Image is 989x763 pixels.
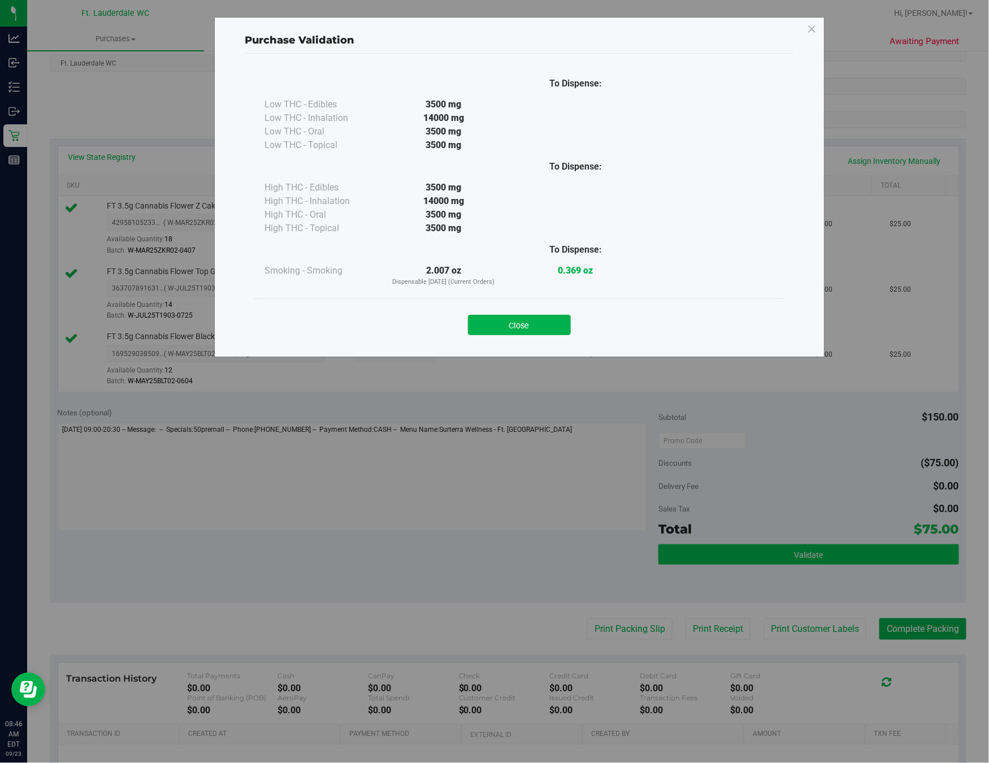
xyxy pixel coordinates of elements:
div: Smoking - Smoking [265,264,378,278]
div: 14000 mg [378,111,510,125]
div: 3500 mg [378,208,510,222]
span: Purchase Validation [245,34,355,46]
div: 3500 mg [378,98,510,111]
div: Low THC - Oral [265,125,378,138]
strong: 0.369 oz [558,265,593,276]
div: 14000 mg [378,194,510,208]
div: To Dispense: [510,160,641,174]
div: To Dispense: [510,243,641,257]
div: 2.007 oz [378,264,510,287]
div: 3500 mg [378,125,510,138]
div: 3500 mg [378,222,510,235]
div: Low THC - Inhalation [265,111,378,125]
iframe: Resource center [11,673,45,706]
div: 3500 mg [378,138,510,152]
div: Low THC - Edibles [265,98,378,111]
div: High THC - Oral [265,208,378,222]
p: Dispensable [DATE] (Current Orders) [378,278,510,287]
div: 3500 mg [378,181,510,194]
div: High THC - Topical [265,222,378,235]
button: Close [468,315,571,335]
div: Low THC - Topical [265,138,378,152]
div: High THC - Inhalation [265,194,378,208]
div: High THC - Edibles [265,181,378,194]
div: To Dispense: [510,77,641,90]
